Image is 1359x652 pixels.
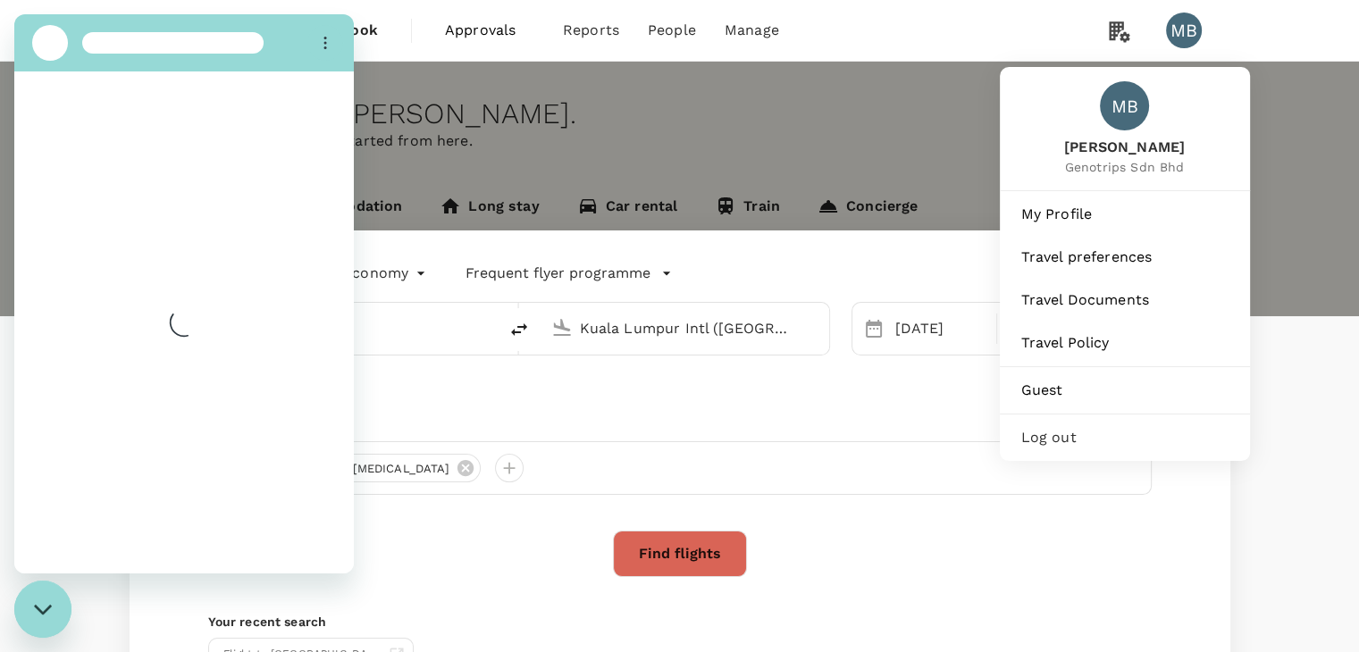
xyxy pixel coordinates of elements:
span: Book [340,20,378,41]
a: Travel Documents [1007,280,1243,320]
span: Travel preferences [1021,247,1229,268]
span: People [648,20,696,41]
a: My Profile [1007,195,1243,234]
span: Manage [725,20,779,41]
div: Log out [1007,418,1243,457]
img: Genotrips - ALL [130,11,264,50]
span: Travel Documents [1021,289,1229,311]
div: MB [1166,13,1202,48]
button: Find flights [613,531,747,577]
input: Going to [580,314,792,342]
span: Approvals [445,20,534,41]
a: Car rental [558,188,697,230]
a: Travel preferences [1007,238,1243,277]
a: Guest [1007,371,1243,410]
a: Train [696,188,799,230]
iframe: Messaging window [14,14,354,573]
button: Frequent flyer programme [466,263,672,284]
span: Reports [563,20,619,41]
a: Concierge [799,188,936,230]
span: Log out [1021,427,1229,448]
span: [PERSON_NAME] [1064,138,1185,158]
span: Genotrips Sdn Bhd [1064,158,1185,176]
div: Welcome back , [PERSON_NAME] . [130,97,1230,130]
input: Depart from [248,314,460,342]
p: Frequent flyer programme [466,263,650,284]
p: Your recent search [208,613,1152,631]
button: Open [817,326,820,330]
a: Long stay [421,188,558,230]
iframe: Button to launch messaging window [14,581,71,638]
span: Guest [1021,380,1229,401]
p: Planning a business trip? Get started from here. [130,130,1230,152]
button: delete [498,308,541,351]
span: My Profile [1021,204,1229,225]
button: Open [485,326,489,330]
div: [DATE] [888,311,993,347]
div: Travellers [208,413,1152,434]
span: Travel Policy [1021,332,1229,354]
div: MB [1100,81,1149,130]
div: Economy [343,259,430,288]
a: Travel Policy [1007,323,1243,363]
